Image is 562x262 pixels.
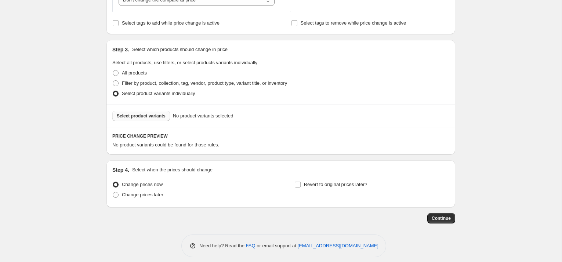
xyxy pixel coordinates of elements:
[255,243,298,248] span: or email support at
[122,182,163,187] span: Change prices now
[173,112,233,120] span: No product variants selected
[112,60,257,65] span: Select all products, use filters, or select products variants individually
[304,182,367,187] span: Revert to original prices later?
[112,133,449,139] h6: PRICE CHANGE PREVIEW
[122,80,287,86] span: Filter by product, collection, tag, vendor, product type, variant title, or inventory
[132,166,213,174] p: Select when the prices should change
[122,20,220,26] span: Select tags to add while price change is active
[112,46,129,53] h2: Step 3.
[132,46,228,53] p: Select which products should change in price
[301,20,406,26] span: Select tags to remove while price change is active
[199,243,246,248] span: Need help? Read the
[246,243,255,248] a: FAQ
[112,166,129,174] h2: Step 4.
[298,243,378,248] a: [EMAIL_ADDRESS][DOMAIN_NAME]
[117,113,166,119] span: Select product variants
[112,142,219,148] span: No product variants could be found for those rules.
[122,192,163,197] span: Change prices later
[122,70,147,76] span: All products
[122,91,195,96] span: Select product variants individually
[112,111,170,121] button: Select product variants
[432,215,451,221] span: Continue
[427,213,455,223] button: Continue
